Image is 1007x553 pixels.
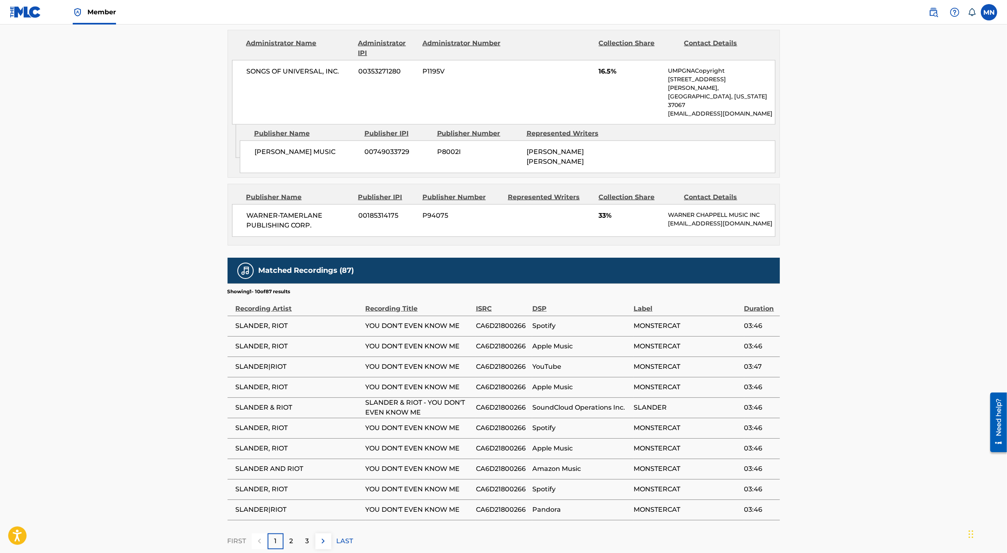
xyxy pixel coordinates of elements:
span: YouTube [532,362,630,372]
span: MONSTERCAT [634,505,740,515]
div: Publisher IPI [358,192,416,202]
span: SLANDER & RIOT [236,403,362,413]
div: Help [947,4,963,20]
span: MONSTERCAT [634,341,740,351]
span: 03:46 [744,341,776,351]
p: 2 [290,536,293,546]
span: 03:46 [744,321,776,331]
span: YOU DON'T EVEN KNOW ME [366,341,472,351]
span: Pandora [532,505,630,515]
iframe: Resource Center [984,390,1007,455]
span: YOU DON'T EVEN KNOW ME [366,362,472,372]
div: Recording Artist [236,295,362,314]
span: CA6D21800266 [476,403,528,413]
span: Member [87,7,116,17]
span: SLANDER AND RIOT [236,464,362,474]
p: WARNER CHAPPELL MUSIC INC [668,211,775,219]
div: Represented Writers [508,192,592,202]
span: YOU DON'T EVEN KNOW ME [366,444,472,453]
span: 03:46 [744,484,776,494]
span: P94075 [422,211,502,221]
div: User Menu [981,4,997,20]
span: CA6D21800266 [476,382,528,392]
div: Collection Share [598,38,678,58]
p: FIRST [228,536,246,546]
span: 03:46 [744,403,776,413]
span: SLANDER, RIOT [236,341,362,351]
div: Represented Writers [527,129,610,138]
iframe: Chat Widget [966,514,1007,553]
div: Collection Share [598,192,678,202]
span: CA6D21800266 [476,505,528,515]
img: help [950,7,960,17]
span: Apple Music [532,341,630,351]
span: SLANDER, RIOT [236,444,362,453]
span: 00185314175 [358,211,416,221]
div: Publisher Number [437,129,520,138]
div: Contact Details [684,38,764,58]
span: SLANDER, RIOT [236,321,362,331]
span: Amazon Music [532,464,630,474]
img: MLC Logo [10,6,41,18]
img: right [318,536,328,546]
span: 33% [598,211,662,221]
p: UMPGNACopyright [668,67,775,75]
div: Label [634,295,740,314]
div: DSP [532,295,630,314]
span: MONSTERCAT [634,321,740,331]
span: MONSTERCAT [634,484,740,494]
p: 3 [306,536,309,546]
span: CA6D21800266 [476,423,528,433]
div: Duration [744,295,776,314]
span: 03:46 [744,464,776,474]
span: SLANDER, RIOT [236,484,362,494]
span: CA6D21800266 [476,321,528,331]
img: Top Rightsholder [73,7,83,17]
span: P8002I [437,147,520,157]
span: YOU DON'T EVEN KNOW ME [366,505,472,515]
p: [EMAIL_ADDRESS][DOMAIN_NAME] [668,219,775,228]
p: [GEOGRAPHIC_DATA], [US_STATE] 37067 [668,92,775,109]
span: 03:47 [744,362,776,372]
img: Matched Recordings [241,266,250,276]
span: YOU DON'T EVEN KNOW ME [366,464,472,474]
span: Apple Music [532,382,630,392]
span: Spotify [532,423,630,433]
span: 03:46 [744,444,776,453]
div: ISRC [476,295,528,314]
span: MONSTERCAT [634,382,740,392]
p: Showing 1 - 10 of 87 results [228,288,290,295]
div: Publisher IPI [364,129,431,138]
span: CA6D21800266 [476,484,528,494]
span: 03:46 [744,382,776,392]
h5: Matched Recordings (87) [259,266,354,275]
span: YOU DON'T EVEN KNOW ME [366,321,472,331]
span: MONSTERCAT [634,362,740,372]
p: [STREET_ADDRESS][PERSON_NAME], [668,75,775,92]
span: SoundCloud Operations Inc. [532,403,630,413]
span: P1195V [422,67,502,76]
span: SLANDER|RIOT [236,362,362,372]
span: SLANDER, RIOT [236,423,362,433]
div: Recording Title [366,295,472,314]
a: Public Search [925,4,942,20]
span: YOU DON'T EVEN KNOW ME [366,423,472,433]
div: Drag [969,522,974,546]
span: Spotify [532,484,630,494]
span: 03:46 [744,505,776,515]
span: SONGS OF UNIVERSAL, INC. [247,67,353,76]
span: SLANDER & RIOT - YOU DON'T EVEN KNOW ME [366,398,472,417]
span: 00749033729 [365,147,431,157]
span: SLANDER [634,403,740,413]
span: CA6D21800266 [476,464,528,474]
span: [PERSON_NAME] [PERSON_NAME] [527,148,584,165]
span: 00353271280 [358,67,416,76]
div: Administrator Name [246,38,352,58]
span: WARNER-TAMERLANE PUBLISHING CORP. [247,211,353,230]
span: MONSTERCAT [634,464,740,474]
div: Publisher Name [254,129,358,138]
span: CA6D21800266 [476,362,528,372]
